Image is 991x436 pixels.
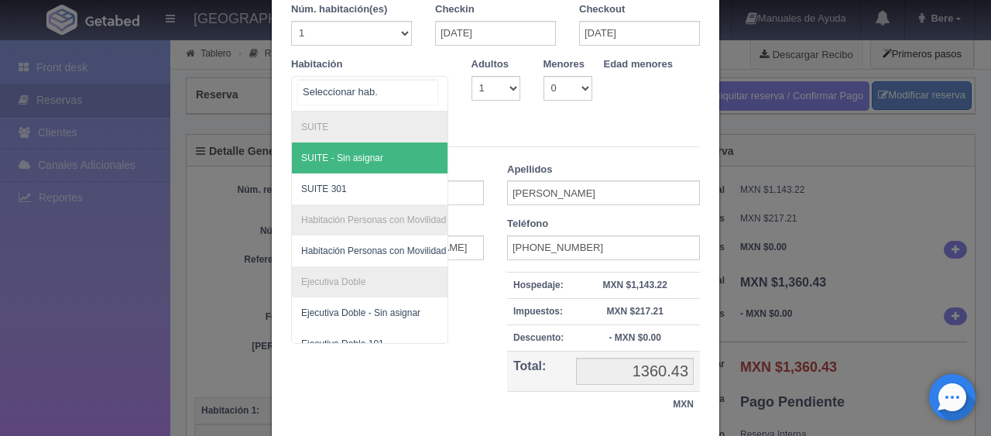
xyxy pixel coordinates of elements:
[602,280,667,290] strong: MXN $1,143.22
[606,306,663,317] strong: MXN $217.21
[435,2,475,17] label: Checkin
[471,57,509,72] label: Adultos
[301,338,384,349] span: Ejecutiva Doble 101
[507,217,548,232] label: Teléfono
[291,123,700,147] legend: Datos del Cliente
[507,163,553,177] label: Apellidos
[544,57,585,72] label: Menores
[301,153,383,163] span: SUITE - Sin asignar
[435,21,556,46] input: DD-MM-AAAA
[507,298,570,324] th: Impuestos:
[298,80,437,105] input: Seleccionar hab.
[673,399,694,410] strong: MXN
[301,184,347,194] span: SUITE 301
[301,307,420,318] span: Ejecutiva Doble - Sin asignar
[609,332,660,343] strong: - MXN $0.00
[291,57,342,72] label: Habitación
[579,21,700,46] input: DD-MM-AAAA
[507,272,570,298] th: Hospedaje:
[291,2,387,17] label: Núm. habitación(es)
[579,2,625,17] label: Checkout
[301,245,543,256] span: Habitación Personas con Movilidad Reducida - Sin asignar
[604,57,674,72] label: Edad menores
[507,324,570,351] th: Descuento:
[507,352,570,392] th: Total:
